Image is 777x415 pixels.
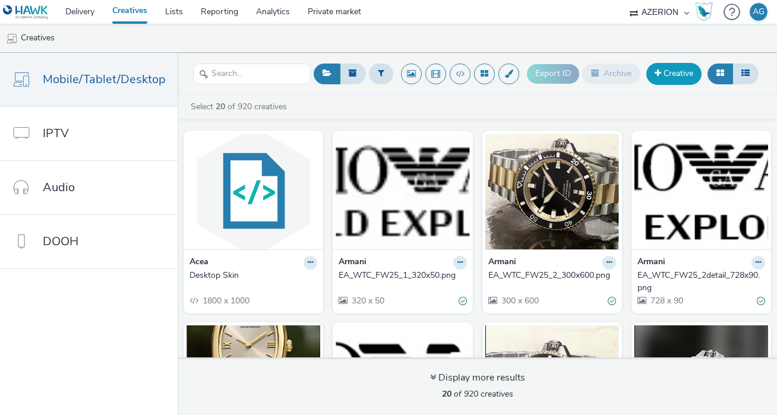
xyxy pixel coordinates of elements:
[189,270,317,281] a: Desktop Skin
[608,295,616,308] div: Valid
[3,5,49,20] img: undefined Logo
[339,256,367,270] strong: Armani
[753,3,765,21] div: AG
[216,101,225,112] strong: 20
[637,270,765,294] a: EA_WTC_FW25_2detail_728x90.png
[336,134,469,249] img: EA_WTC_FW25_1_320x50.png visual
[485,134,619,249] img: EA_WTC_FW25_2_300x600.png visual
[757,295,765,308] div: Valid
[189,256,209,270] strong: Acea
[500,295,539,306] span: 300 x 600
[189,270,312,281] div: Desktop Skin
[6,33,18,45] img: mobile
[350,295,384,306] span: 320 x 50
[695,2,713,21] img: Hawk Academy
[637,256,665,270] strong: Armani
[189,101,292,112] a: Select of 920 creatives
[430,371,525,385] div: Display more results
[582,64,640,84] button: Archive
[187,134,320,249] img: Desktop Skin visual
[193,64,311,84] input: Search...
[201,295,249,306] span: 1800 x 1000
[442,388,451,400] strong: 20
[339,270,466,281] a: EA_WTC_FW25_1_320x50.png
[634,134,768,249] img: EA_WTC_FW25_2detail_728x90.png visual
[649,295,683,306] span: 728 x 90
[646,63,702,84] a: Creative
[707,64,733,84] button: Grid
[488,270,616,281] a: EA_WTC_FW25_2_300x600.png
[637,270,760,294] div: EA_WTC_FW25_2detail_728x90.png
[695,2,718,21] a: Hawk Academy
[43,179,75,196] span: Audio
[43,233,78,250] span: DOOH
[442,388,513,400] span: of 920 creatives
[339,270,462,281] div: EA_WTC_FW25_1_320x50.png
[43,125,69,142] span: IPTV
[732,64,759,84] button: Table
[43,71,166,88] span: Mobile/Tablet/Desktop
[527,64,579,83] button: Export ID
[459,295,467,308] div: Valid
[488,256,516,270] strong: Armani
[488,270,611,281] div: EA_WTC_FW25_2_300x600.png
